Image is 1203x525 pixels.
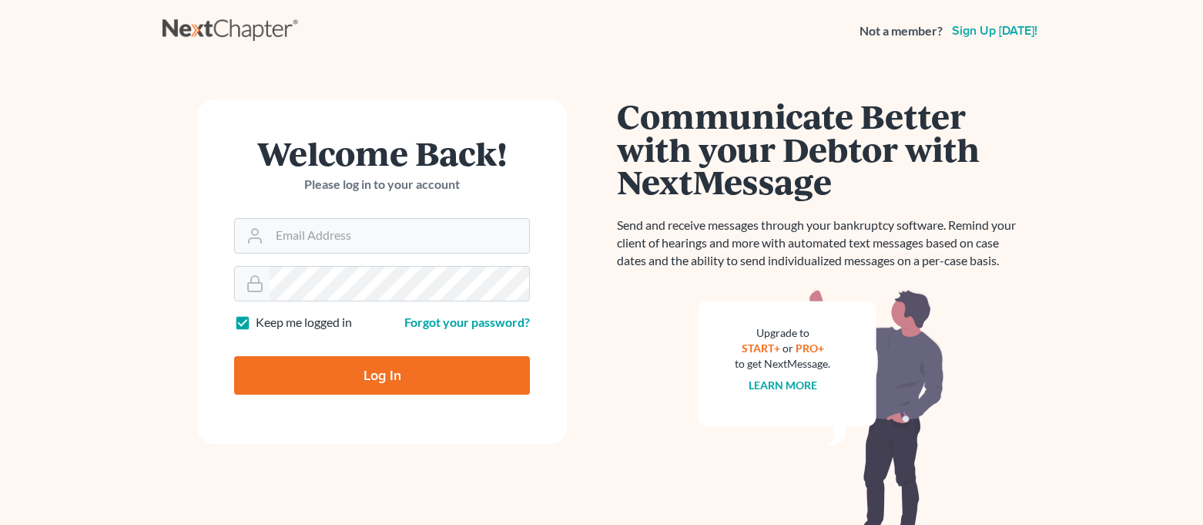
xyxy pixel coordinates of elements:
[742,342,780,355] a: START+
[949,25,1040,37] a: Sign up [DATE]!
[270,219,529,253] input: Email Address
[404,315,530,329] a: Forgot your password?
[234,356,530,395] input: Log In
[735,356,830,372] div: to get NextMessage.
[735,325,830,341] div: Upgrade to
[796,342,824,355] a: PRO+
[782,342,793,355] span: or
[617,99,1025,198] h1: Communicate Better with your Debtor with NextMessage
[617,217,1025,270] p: Send and receive messages through your bankruptcy software. Remind your client of hearings and mo...
[234,176,530,194] p: Please log in to your account
[860,22,943,40] strong: Not a member?
[749,379,817,392] a: Learn more
[256,314,352,331] label: Keep me logged in
[234,136,530,170] h1: Welcome Back!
